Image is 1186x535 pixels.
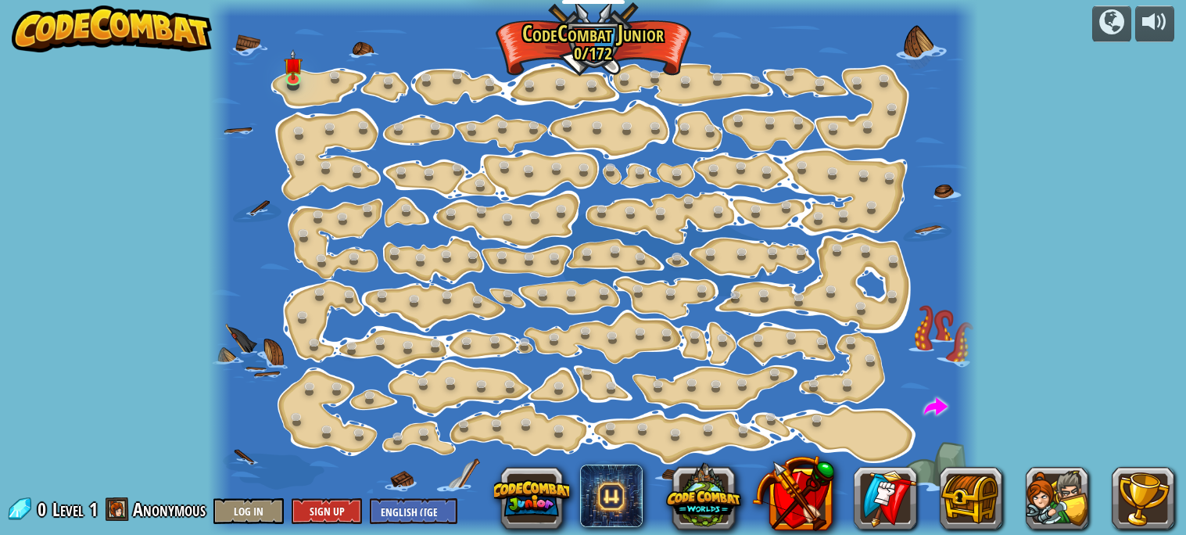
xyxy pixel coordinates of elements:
[38,497,51,522] span: 0
[292,498,362,524] button: Sign Up
[213,498,284,524] button: Log In
[284,49,302,81] img: level-banner-unstarted.png
[12,5,212,52] img: CodeCombat - Learn how to code by playing a game
[52,497,84,522] span: Level
[1092,5,1131,42] button: Campaigns
[133,497,206,522] span: Anonymous
[89,497,98,522] span: 1
[1135,5,1174,42] button: Adjust volume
